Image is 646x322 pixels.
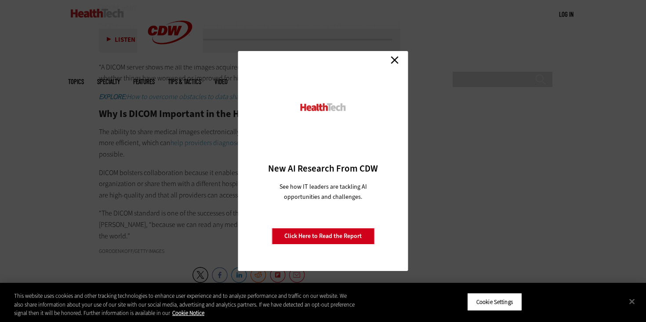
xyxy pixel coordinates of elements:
a: More information about your privacy [172,309,204,317]
button: Close [622,292,642,311]
a: Click Here to Read the Report [272,228,374,245]
button: Cookie Settings [467,293,522,311]
p: See how IT leaders are tackling AI opportunities and challenges. [269,182,377,202]
a: Close [388,53,401,66]
img: HealthTech_0.png [299,102,347,112]
div: This website uses cookies and other tracking technologies to enhance user experience and to analy... [14,292,356,318]
h3: New AI Research From CDW [254,162,393,175]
